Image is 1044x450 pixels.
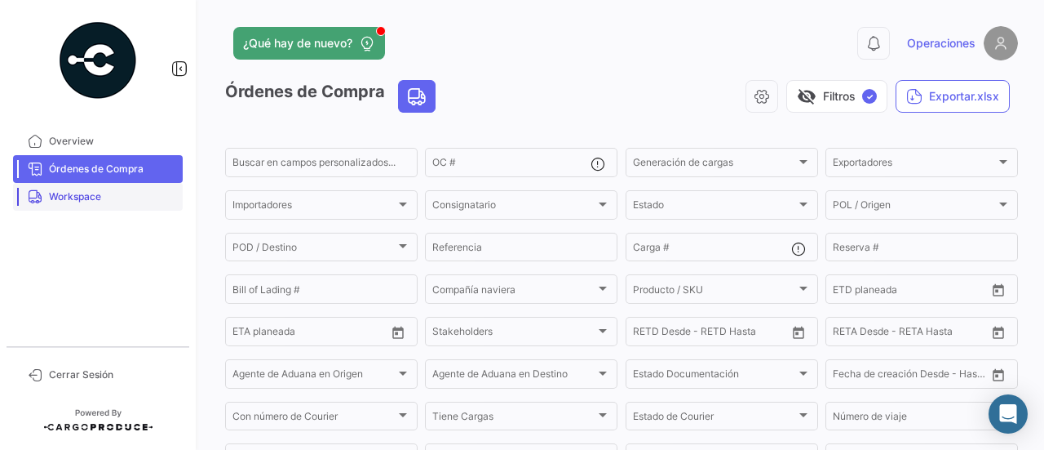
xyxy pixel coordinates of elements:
button: Open calendar [986,278,1011,302]
span: Compañía naviera [432,286,595,297]
span: Exportadores [833,159,996,171]
span: Estado Documentación [633,371,796,382]
a: Workspace [13,183,183,211]
a: Órdenes de Compra [13,155,183,183]
span: POD / Destino [232,244,396,256]
span: Overview [49,134,176,149]
span: ✓ [862,89,877,104]
input: Hasta [674,328,747,340]
span: Stakeholders [432,328,595,340]
span: Importadores [232,202,396,213]
input: Desde [833,286,862,297]
img: placeholder-user.png [984,26,1018,60]
a: Overview [13,127,183,155]
div: Abrir Intercom Messenger [989,394,1028,434]
button: Land [399,81,435,112]
span: Operaciones [907,35,975,51]
input: Desde [833,371,862,382]
input: Desde [633,328,662,340]
span: Con número de Courier [232,413,396,425]
span: ¿Qué hay de nuevo? [243,35,352,51]
button: Exportar.xlsx [896,80,1010,113]
span: Estado [633,202,796,213]
span: Workspace [49,189,176,204]
span: visibility_off [797,87,816,106]
span: POL / Origen [833,202,996,213]
span: Producto / SKU [633,286,796,297]
input: Hasta [273,328,347,340]
span: Tiene Cargas [432,413,595,425]
span: Estado de Courier [633,413,796,425]
button: Open calendar [986,320,1011,345]
span: Agente de Aduana en Origen [232,371,396,382]
input: Desde [232,328,262,340]
button: visibility_offFiltros✓ [786,80,887,113]
span: Agente de Aduana en Destino [432,371,595,382]
span: Generación de cargas [633,159,796,171]
button: ¿Qué hay de nuevo? [233,27,385,60]
button: Open calendar [386,320,410,345]
input: Hasta [874,371,947,382]
input: Hasta [874,286,947,297]
span: Órdenes de Compra [49,162,176,176]
input: Hasta [874,328,947,340]
img: powered-by.png [57,20,139,101]
h3: Órdenes de Compra [225,80,440,113]
button: Open calendar [986,363,1011,387]
input: Desde [833,328,862,340]
button: Open calendar [786,320,811,345]
span: Cerrar Sesión [49,368,176,382]
span: Consignatario [432,202,595,213]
